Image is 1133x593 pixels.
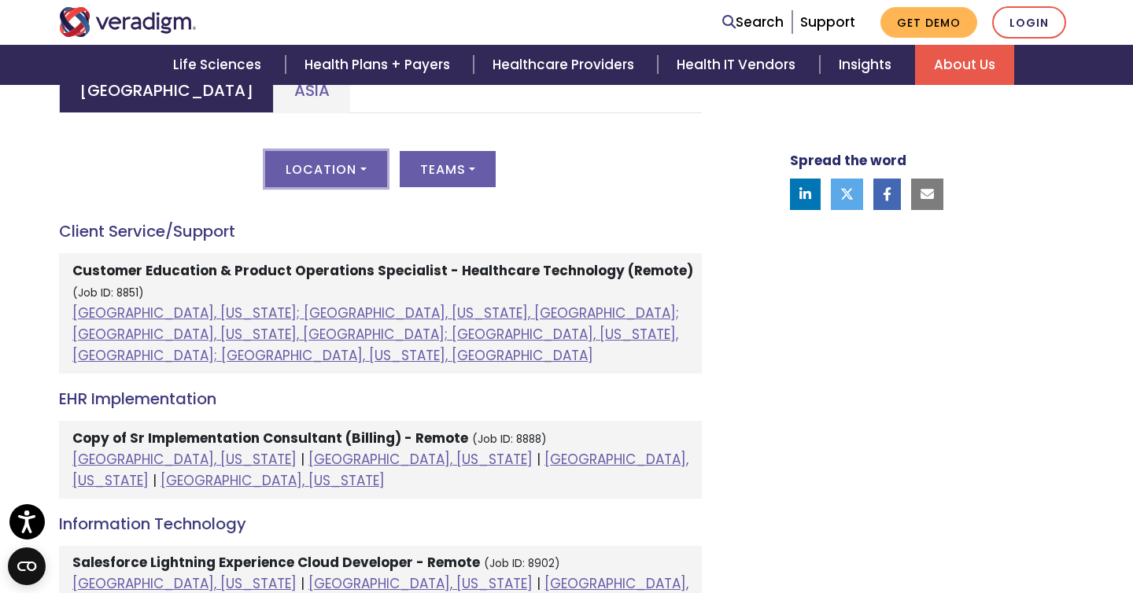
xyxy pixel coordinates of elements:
[308,450,533,469] a: [GEOGRAPHIC_DATA], [US_STATE]
[59,389,702,408] h4: EHR Implementation
[286,45,474,85] a: Health Plans + Payers
[72,553,480,572] strong: Salesforce Lightning Experience Cloud Developer - Remote
[59,67,274,113] a: [GEOGRAPHIC_DATA]
[301,574,304,593] span: |
[72,450,297,469] a: [GEOGRAPHIC_DATA], [US_STATE]
[800,13,855,31] a: Support
[265,151,386,187] button: Location
[722,12,784,33] a: Search
[308,574,533,593] a: [GEOGRAPHIC_DATA], [US_STATE]
[154,45,285,85] a: Life Sciences
[820,45,915,85] a: Insights
[880,7,977,38] a: Get Demo
[274,67,350,113] a: Asia
[484,556,560,571] small: (Job ID: 8902)
[161,471,385,490] a: [GEOGRAPHIC_DATA], [US_STATE]
[153,471,157,490] span: |
[537,574,541,593] span: |
[72,285,144,300] small: (Job ID: 8851)
[72,429,468,448] strong: Copy of Sr Implementation Consultant (Billing) - Remote
[992,6,1066,39] a: Login
[915,45,1014,85] a: About Us
[474,45,658,85] a: Healthcare Providers
[472,432,547,447] small: (Job ID: 8888)
[72,574,297,593] a: [GEOGRAPHIC_DATA], [US_STATE]
[59,7,197,37] img: Veradigm logo
[72,304,679,365] a: [GEOGRAPHIC_DATA], [US_STATE]; [GEOGRAPHIC_DATA], [US_STATE], [GEOGRAPHIC_DATA]; [GEOGRAPHIC_DATA...
[790,151,906,170] strong: Spread the word
[8,547,46,585] button: Open CMP widget
[72,261,693,280] strong: Customer Education & Product Operations Specialist - Healthcare Technology (Remote)
[537,450,541,469] span: |
[301,450,304,469] span: |
[658,45,819,85] a: Health IT Vendors
[59,222,702,241] h4: Client Service/Support
[59,514,702,533] h4: Information Technology
[400,151,496,187] button: Teams
[72,450,688,490] a: [GEOGRAPHIC_DATA], [US_STATE]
